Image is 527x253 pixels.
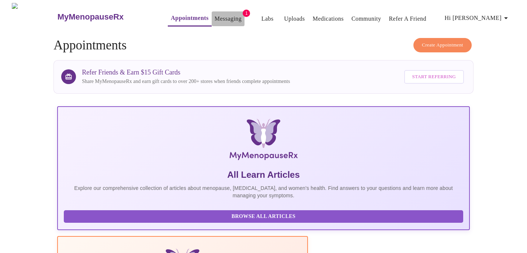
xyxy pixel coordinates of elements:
[82,69,290,76] h3: Refer Friends & Earn $15 Gift Cards
[64,184,463,199] p: Explore our comprehensive collection of articles about menopause, [MEDICAL_DATA], and women's hea...
[412,73,456,81] span: Start Referring
[404,70,464,84] button: Start Referring
[53,38,474,53] h4: Appointments
[256,11,279,26] button: Labs
[445,13,510,23] span: Hi [PERSON_NAME]
[64,210,463,223] button: Browse All Articles
[212,11,245,26] button: Messaging
[168,11,211,27] button: Appointments
[389,14,426,24] a: Refer a Friend
[215,14,242,24] a: Messaging
[64,169,463,181] h5: All Learn Articles
[171,13,208,23] a: Appointments
[12,3,56,31] img: MyMenopauseRx Logo
[64,213,465,219] a: Browse All Articles
[413,38,472,52] button: Create Appointment
[82,78,290,85] p: Share MyMenopauseRx and earn gift cards to over 200+ stores when friends complete appointments
[243,10,250,17] span: 1
[313,14,344,24] a: Medications
[58,12,124,22] h3: MyMenopauseRx
[71,212,456,221] span: Browse All Articles
[56,4,153,30] a: MyMenopauseRx
[442,11,513,25] button: Hi [PERSON_NAME]
[349,11,384,26] button: Community
[281,11,308,26] button: Uploads
[310,11,347,26] button: Medications
[402,66,466,87] a: Start Referring
[126,119,401,163] img: MyMenopauseRx Logo
[351,14,381,24] a: Community
[261,14,274,24] a: Labs
[284,14,305,24] a: Uploads
[386,11,429,26] button: Refer a Friend
[422,41,463,49] span: Create Appointment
